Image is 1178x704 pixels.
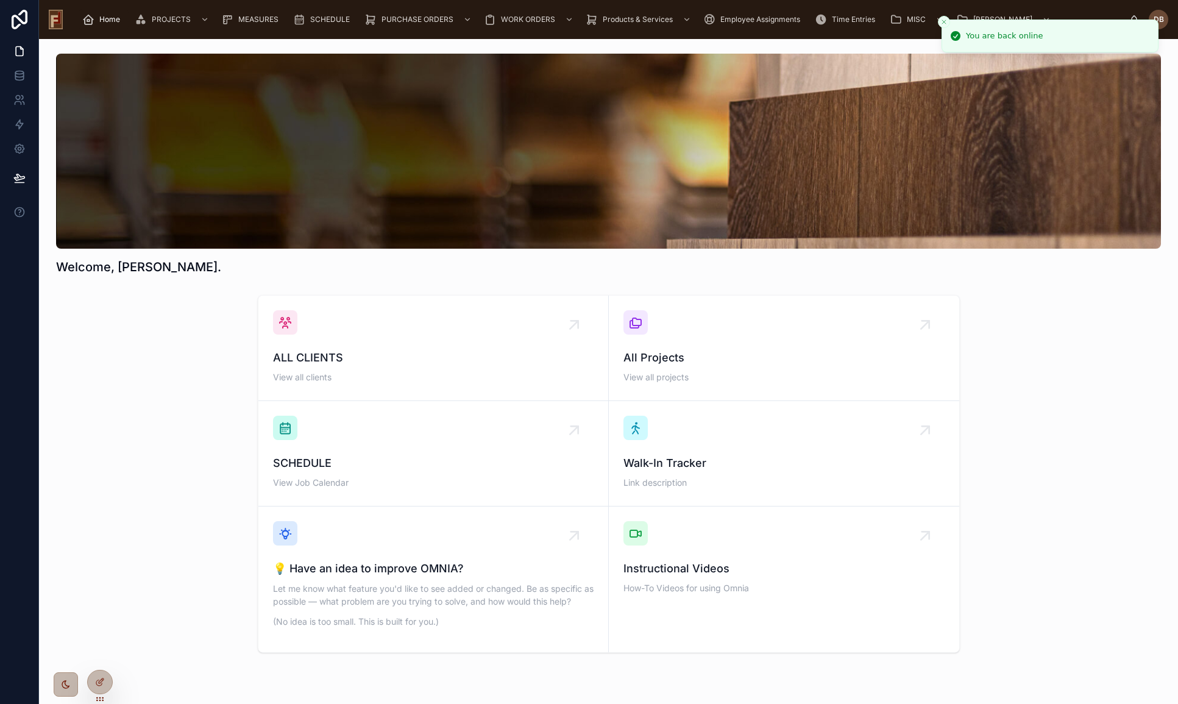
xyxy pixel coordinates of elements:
p: (No idea is too small. This is built for you.) [273,615,594,628]
a: PURCHASE ORDERS [361,9,478,30]
a: ALL CLIENTSView all clients [258,296,609,401]
span: Instructional Videos [623,560,945,577]
span: SCHEDULE [310,15,350,24]
span: View Job Calendar [273,477,594,489]
div: You are back online [966,30,1043,42]
span: Home [99,15,120,24]
a: Instructional VideosHow-To Videos for using Omnia [609,507,959,652]
span: MEASURES [238,15,279,24]
div: scrollable content [73,6,1129,33]
span: MISC [907,15,926,24]
a: Employee Assignments [700,9,809,30]
span: DB [1154,15,1164,24]
span: 💡 Have an idea to improve OMNIA? [273,560,594,577]
span: SCHEDULE [273,455,594,472]
img: App logo [49,10,63,29]
span: Link description [623,477,945,489]
span: Employee Assignments [720,15,800,24]
p: Let me know what feature you'd like to see added or changed. Be as specific as possible — what pr... [273,582,594,608]
h1: Welcome, [PERSON_NAME]. [56,258,221,276]
span: PURCHASE ORDERS [381,15,453,24]
span: Time Entries [832,15,875,24]
a: MISC [886,9,950,30]
a: Time Entries [811,9,884,30]
span: PROJECTS [152,15,191,24]
span: Products & Services [603,15,673,24]
a: Walk-In TrackerLink description [609,401,959,507]
a: Products & Services [582,9,697,30]
a: SCHEDULE [289,9,358,30]
span: View all clients [273,371,594,383]
a: All ProjectsView all projects [609,296,959,401]
a: SCHEDULEView Job Calendar [258,401,609,507]
a: Home [79,9,129,30]
span: ALL CLIENTS [273,349,594,366]
a: [PERSON_NAME] [953,9,1057,30]
a: 💡 Have an idea to improve OMNIA?Let me know what feature you'd like to see added or changed. Be a... [258,507,609,652]
span: View all projects [623,371,945,383]
a: WORK ORDERS [480,9,580,30]
a: MEASURES [218,9,287,30]
span: Walk-In Tracker [623,455,945,472]
span: WORK ORDERS [501,15,555,24]
span: How-To Videos for using Omnia [623,582,945,594]
a: PROJECTS [131,9,215,30]
button: Close toast [938,16,950,28]
span: All Projects [623,349,945,366]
